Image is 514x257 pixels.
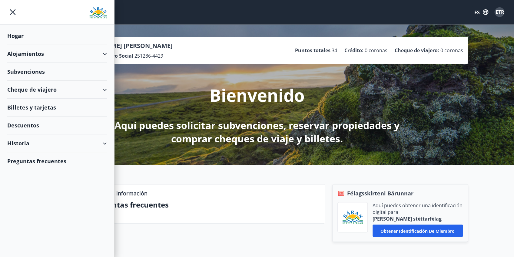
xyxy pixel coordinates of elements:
[438,47,439,54] font: :
[7,157,66,165] font: Preguntas frecuentes
[91,200,169,210] font: Preguntas frecuentes
[472,6,491,18] button: ES
[491,9,508,15] font: METRO
[7,68,45,75] font: Subvenciones
[7,50,44,57] font: Alojamientos
[295,47,330,54] font: Puntos totales
[373,202,463,215] font: Aquí puedes obtener una identificación digital para
[492,5,507,19] button: METRO
[134,52,163,59] font: 251286-4429
[7,32,24,39] font: Hogar
[344,47,362,54] font: Crédito
[474,9,480,16] font: ES
[332,47,337,54] font: 34
[440,47,463,54] font: 0 coronas
[73,42,173,50] font: [PERSON_NAME] [PERSON_NAME]
[114,119,400,145] font: Aquí puedes solicitar subvenciones, reservar propiedades y comprar cheques de viaje y billetes.
[362,47,363,54] font: :
[7,104,56,111] font: Billetes y tarjetas
[7,122,39,129] font: Descuentos
[395,47,438,54] font: Cheque de viajero
[373,225,463,237] button: Obtener identificación de miembro
[342,210,363,225] img: Bz2lGXKH3FXEIQKvoQ8VL0Fr0uCiWgfgA3I6fSs8.png
[373,215,442,222] font: [PERSON_NAME] stéttarfélag
[7,86,57,93] font: Cheque de viajero
[91,190,148,197] font: Para más información
[89,7,107,19] img: logotipo de la unión
[210,83,305,107] font: Bienvenido
[7,140,29,147] font: Historia
[365,47,387,54] font: 0 coronas
[380,228,455,234] font: Obtener identificación de miembro
[347,190,413,197] font: Félagsskírteni Bárunnar
[7,7,18,18] button: menú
